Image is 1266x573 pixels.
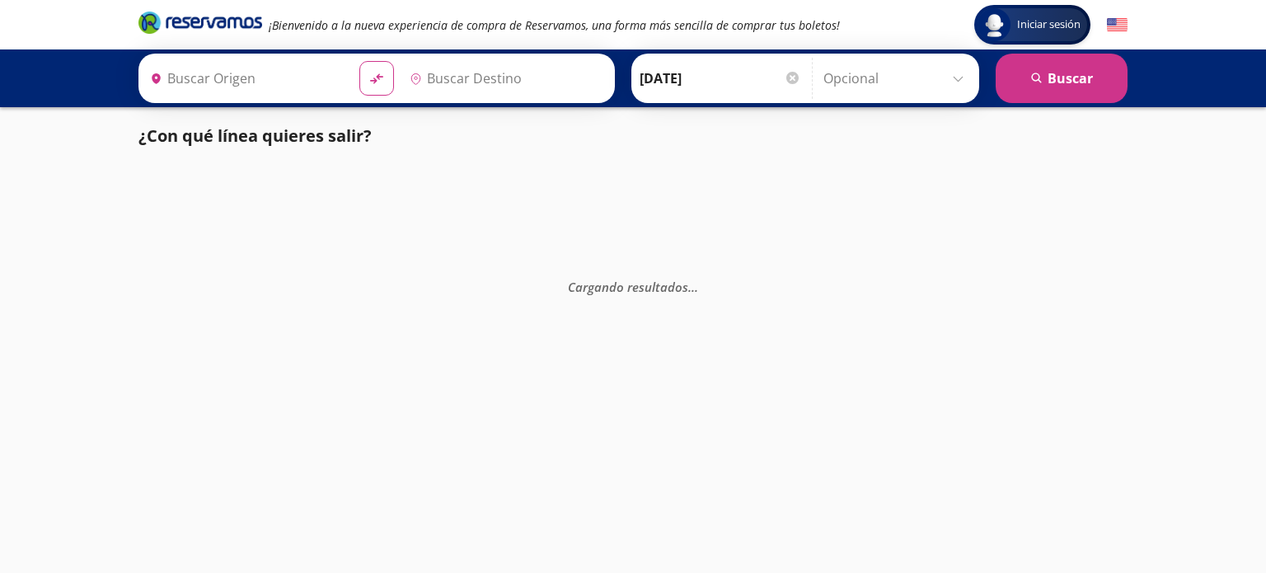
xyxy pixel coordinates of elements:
[688,278,692,294] span: .
[138,124,372,148] p: ¿Con qué línea quieres salir?
[269,17,840,33] em: ¡Bienvenido a la nueva experiencia de compra de Reservamos, una forma más sencilla de comprar tus...
[823,58,971,99] input: Opcional
[640,58,801,99] input: Elegir Fecha
[1010,16,1087,33] span: Iniciar sesión
[403,58,606,99] input: Buscar Destino
[138,10,262,40] a: Brand Logo
[568,278,698,294] em: Cargando resultados
[1107,15,1128,35] button: English
[996,54,1128,103] button: Buscar
[143,58,346,99] input: Buscar Origen
[692,278,695,294] span: .
[695,278,698,294] span: .
[138,10,262,35] i: Brand Logo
